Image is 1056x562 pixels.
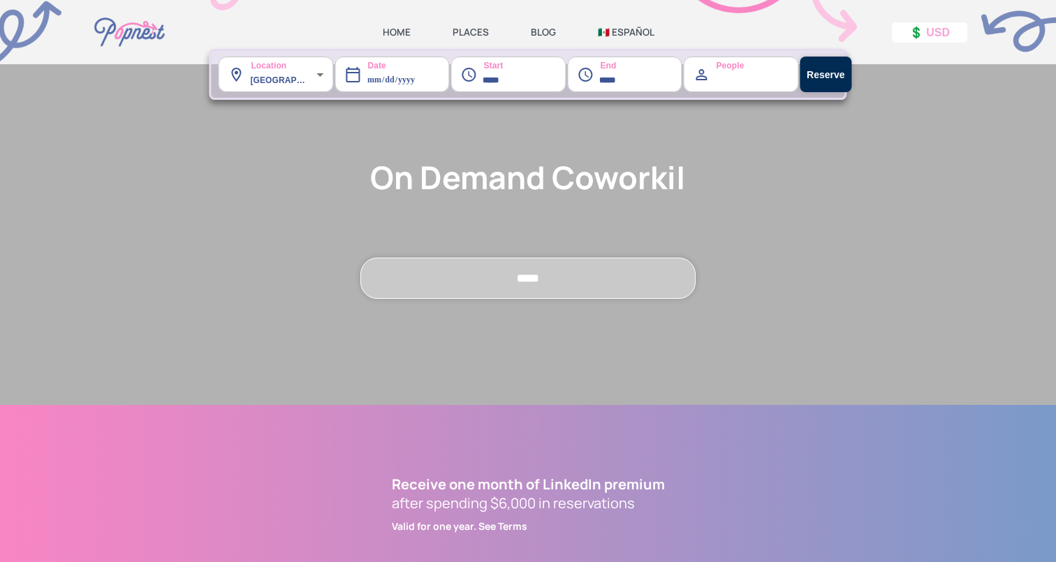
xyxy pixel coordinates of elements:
[392,519,527,533] strong: Valid for one year. See Terms
[800,57,852,92] button: Reserve
[892,22,967,43] button: 💲 USD
[250,57,333,92] div: [GEOGRAPHIC_DATA] ([GEOGRAPHIC_DATA], [GEOGRAPHIC_DATA], [GEOGRAPHIC_DATA])
[383,26,411,38] a: HOME
[392,494,665,512] div: after spending $6,000 in reservations
[453,26,489,38] a: PLACES
[228,50,286,72] label: Location
[531,26,556,38] a: BLOG
[598,26,654,38] a: 🇲🇽 ESPAÑOL
[694,50,745,72] label: People
[370,158,686,196] strong: On Demand Coworki
[344,50,386,72] label: Date
[807,69,845,80] strong: Reserve
[392,475,665,494] strong: Receive one month of LinkedIn premium
[460,50,503,72] label: Start
[577,50,616,72] label: End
